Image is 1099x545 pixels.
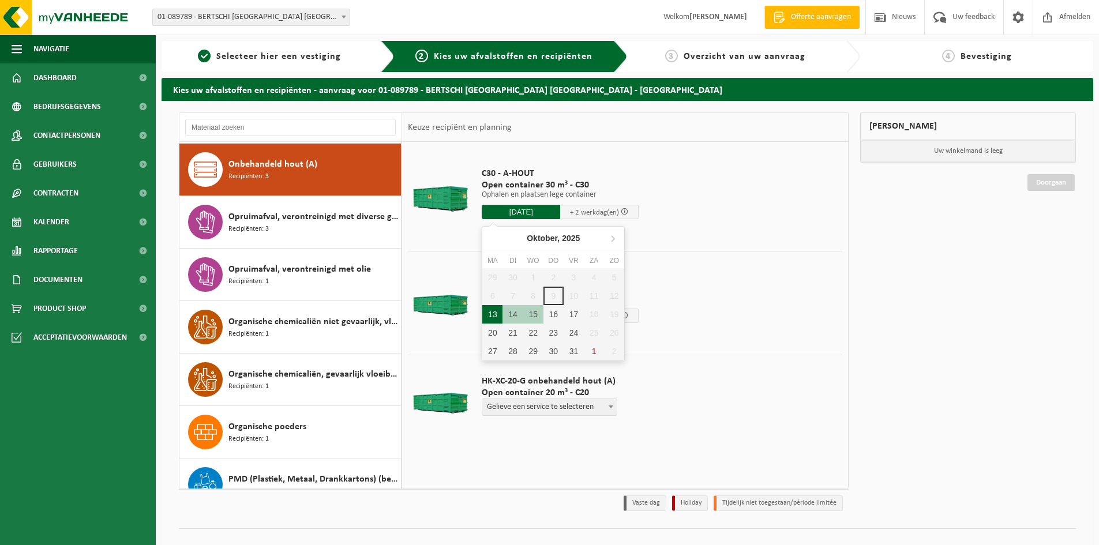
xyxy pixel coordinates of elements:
[185,119,396,136] input: Materiaal zoeken
[543,324,564,342] div: 23
[179,406,402,458] button: Organische poeders Recipiënten: 1
[1027,174,1075,191] a: Doorgaan
[482,342,502,360] div: 27
[523,342,543,360] div: 29
[570,209,619,216] span: + 2 werkdag(en)
[228,157,317,171] span: Onbehandeld hout (A)
[714,495,843,511] li: Tijdelijk niet toegestaan/période limitée
[502,305,523,324] div: 14
[179,301,402,354] button: Organische chemicaliën niet gevaarlijk, vloeibaar in kleinverpakking Recipiënten: 1
[543,342,564,360] div: 30
[33,208,69,236] span: Kalender
[153,9,350,25] span: 01-089789 - BERTSCHI BELGIUM NV - ANTWERPEN
[228,434,269,445] span: Recipiënten: 1
[861,140,1075,162] p: Uw winkelmand is leeg
[564,342,584,360] div: 31
[33,323,127,352] span: Acceptatievoorwaarden
[942,50,955,62] span: 4
[502,255,523,266] div: di
[179,196,402,249] button: Opruimafval, verontreinigd met diverse gevaarlijke afvalstoffen Recipiënten: 3
[228,420,306,434] span: Organische poeders
[228,210,398,224] span: Opruimafval, verontreinigd met diverse gevaarlijke afvalstoffen
[228,381,269,392] span: Recipiënten: 1
[228,329,269,340] span: Recipiënten: 1
[684,52,805,61] span: Overzicht van uw aanvraag
[216,52,341,61] span: Selecteer hier een vestiging
[562,234,580,242] i: 2025
[228,315,398,329] span: Organische chemicaliën niet gevaarlijk, vloeibaar in kleinverpakking
[228,276,269,287] span: Recipiënten: 1
[33,63,77,92] span: Dashboard
[482,205,560,219] input: Selecteer datum
[482,399,617,416] span: Gelieve een service te selecteren
[198,50,211,62] span: 1
[604,255,624,266] div: zo
[228,486,269,497] span: Recipiënten: 1
[788,12,854,23] span: Offerte aanvragen
[482,255,502,266] div: ma
[860,112,1076,140] div: [PERSON_NAME]
[584,255,604,266] div: za
[179,458,402,511] button: PMD (Plastiek, Metaal, Drankkartons) (bedrijven) Recipiënten: 1
[33,150,77,179] span: Gebruikers
[228,472,398,486] span: PMD (Plastiek, Metaal, Drankkartons) (bedrijven)
[228,224,269,235] span: Recipiënten: 3
[482,179,639,191] span: Open container 30 m³ - C30
[162,78,1093,100] h2: Kies uw afvalstoffen en recipiënten - aanvraag voor 01-089789 - BERTSCHI [GEOGRAPHIC_DATA] [GEOGR...
[167,50,372,63] a: 1Selecteer hier een vestiging
[179,144,402,196] button: Onbehandeld hout (A) Recipiënten: 3
[482,324,502,342] div: 20
[434,52,592,61] span: Kies uw afvalstoffen en recipiënten
[543,255,564,266] div: do
[482,375,617,387] span: HK-XC-20-G onbehandeld hout (A)
[482,399,617,415] span: Gelieve een service te selecteren
[33,92,101,121] span: Bedrijfsgegevens
[502,324,523,342] div: 21
[228,262,371,276] span: Opruimafval, verontreinigd met olie
[624,495,666,511] li: Vaste dag
[179,249,402,301] button: Opruimafval, verontreinigd met olie Recipiënten: 1
[228,171,269,182] span: Recipiënten: 3
[523,255,543,266] div: wo
[522,229,584,247] div: Oktober,
[523,324,543,342] div: 22
[33,179,78,208] span: Contracten
[179,354,402,406] button: Organische chemicaliën, gevaarlijk vloeibaar in 200l Recipiënten: 1
[33,236,78,265] span: Rapportage
[961,52,1012,61] span: Bevestiging
[482,387,617,399] span: Open container 20 m³ - C20
[564,305,584,324] div: 17
[764,6,860,29] a: Offerte aanvragen
[672,495,708,511] li: Holiday
[689,13,747,21] strong: [PERSON_NAME]
[33,121,100,150] span: Contactpersonen
[482,168,639,179] span: C30 - A-HOUT
[33,265,82,294] span: Documenten
[564,255,584,266] div: vr
[402,113,517,142] div: Keuze recipiënt en planning
[502,342,523,360] div: 28
[415,50,428,62] span: 2
[152,9,350,26] span: 01-089789 - BERTSCHI BELGIUM NV - ANTWERPEN
[543,305,564,324] div: 16
[228,367,398,381] span: Organische chemicaliën, gevaarlijk vloeibaar in 200l
[33,35,69,63] span: Navigatie
[482,305,502,324] div: 13
[33,294,86,323] span: Product Shop
[482,191,639,199] p: Ophalen en plaatsen lege container
[523,305,543,324] div: 15
[665,50,678,62] span: 3
[564,324,584,342] div: 24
